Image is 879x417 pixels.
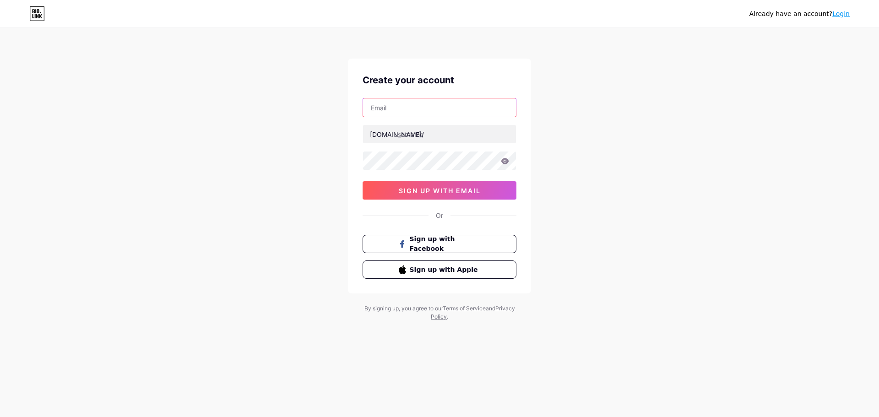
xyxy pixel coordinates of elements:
[443,305,486,312] a: Terms of Service
[749,9,850,19] div: Already have an account?
[363,260,516,279] button: Sign up with Apple
[363,73,516,87] div: Create your account
[363,181,516,200] button: sign up with email
[436,211,443,220] div: Or
[399,187,481,195] span: sign up with email
[362,304,517,321] div: By signing up, you agree to our and .
[363,125,516,143] input: username
[363,98,516,117] input: Email
[370,130,424,139] div: [DOMAIN_NAME]/
[832,10,850,17] a: Login
[410,265,481,275] span: Sign up with Apple
[363,235,516,253] button: Sign up with Facebook
[410,234,481,254] span: Sign up with Facebook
